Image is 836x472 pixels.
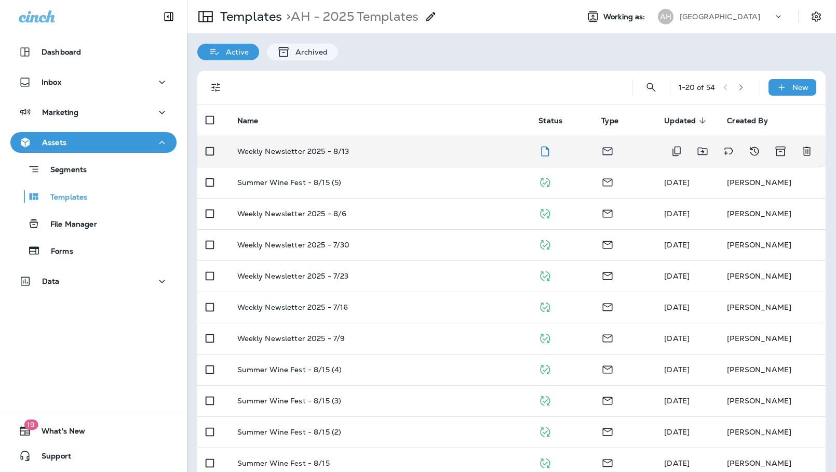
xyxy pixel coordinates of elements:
span: Email [601,301,614,311]
span: Published [538,333,551,342]
span: Hailey Rutkowski [664,271,690,281]
p: Summer Wine Fest - 8/15 (2) [237,428,342,436]
span: Published [538,395,551,404]
span: Email [601,146,614,155]
span: Hailey Rutkowski [664,178,690,187]
span: Updated [664,116,709,125]
p: Segments [40,165,87,176]
p: Summer Wine Fest - 8/15 (4) [237,365,342,374]
span: Hailey Rutkowski [664,365,690,374]
button: Delete [797,141,817,162]
span: Hailey Rutkowski [664,396,690,405]
p: Templates [40,193,87,203]
button: Marketing [10,102,177,123]
p: Marketing [42,108,78,116]
button: Assets [10,132,177,153]
span: Hailey Rutkowski [664,240,690,250]
span: Status [538,116,576,125]
button: 19What's New [10,421,177,441]
span: Published [538,208,551,217]
button: Collapse Sidebar [154,6,183,27]
div: 1 - 20 of 54 [679,83,715,91]
span: Hailey Rutkowski [664,209,690,218]
td: [PERSON_NAME] [719,292,826,323]
p: [GEOGRAPHIC_DATA] [680,12,760,21]
p: Weekly Newsletter 2025 - 7/23 [237,272,349,280]
span: Support [31,452,71,464]
span: Hailey Rutkowski [664,303,690,312]
span: Hailey Rutkowski [664,427,690,437]
p: Dashboard [42,48,81,56]
td: [PERSON_NAME] [719,198,826,229]
span: Working as: [603,12,648,21]
p: Weekly Newsletter 2025 - 8/6 [237,209,347,218]
span: Status [538,116,562,125]
button: Dashboard [10,42,177,62]
p: Data [42,277,60,285]
span: Type [601,116,618,125]
span: Updated [664,116,696,125]
span: Created By [727,116,767,125]
span: Email [601,208,614,217]
button: Templates [10,186,177,207]
button: Settings [807,7,826,26]
span: Published [538,239,551,248]
td: [PERSON_NAME] [719,260,826,292]
span: Published [538,301,551,311]
span: Email [601,457,614,467]
button: Forms [10,240,177,261]
button: Inbox [10,72,177,93]
span: Email [601,239,614,248]
span: Created By [727,116,781,125]
p: Inbox [42,78,61,86]
td: [PERSON_NAME] [719,354,826,385]
button: Move to folder [692,141,713,162]
span: Email [601,177,614,186]
span: Email [601,395,614,404]
button: View Changelog [744,141,765,162]
span: Name [237,116,272,125]
p: Forms [41,247,73,257]
td: [PERSON_NAME] [719,167,826,198]
span: Name [237,116,259,125]
p: New [792,83,808,91]
p: Weekly Newsletter 2025 - 7/30 [237,241,350,249]
span: Hailey Rutkowski [664,458,690,468]
span: Type [601,116,632,125]
span: Published [538,457,551,467]
p: Weekly Newsletter 2025 - 7/16 [237,303,348,311]
p: File Manager [40,220,97,230]
p: AH - 2025 Templates [282,9,419,24]
button: Duplicate [666,141,687,162]
span: Hailey Rutkowski [664,334,690,343]
p: Summer Wine Fest - 8/15 [237,459,330,467]
td: [PERSON_NAME] [719,385,826,416]
button: Search Templates [641,77,662,98]
td: [PERSON_NAME] [719,229,826,260]
div: AH [658,9,673,24]
span: Draft [538,146,551,155]
p: Weekly Newsletter 2025 - 8/13 [237,147,349,155]
p: Templates [216,9,282,24]
button: Data [10,271,177,292]
span: Email [601,426,614,436]
span: Published [538,426,551,436]
button: Archive [770,141,791,162]
p: Active [221,48,249,56]
p: Summer Wine Fest - 8/15 (3) [237,397,342,405]
span: Published [538,270,551,280]
p: Archived [290,48,328,56]
span: Email [601,333,614,342]
button: Filters [206,77,226,98]
button: File Manager [10,213,177,234]
span: Published [538,177,551,186]
p: Weekly Newsletter 2025 - 7/9 [237,334,345,343]
span: Email [601,270,614,280]
td: [PERSON_NAME] [719,323,826,354]
span: 19 [24,419,38,430]
span: Email [601,364,614,373]
span: What's New [31,427,85,439]
p: Assets [42,138,66,147]
td: [PERSON_NAME] [719,416,826,448]
button: Support [10,445,177,466]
